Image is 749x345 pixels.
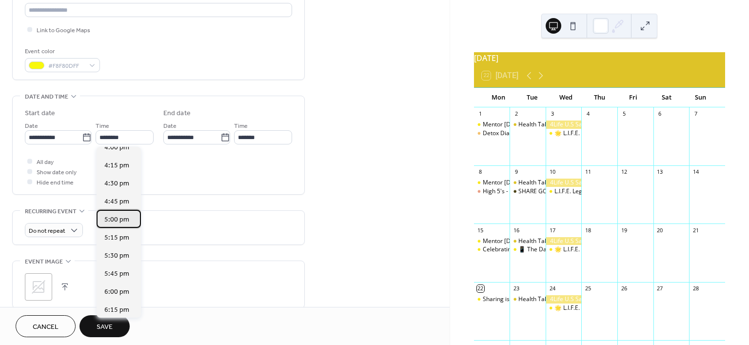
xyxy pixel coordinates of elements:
div: 16 [512,226,520,234]
div: Mentor Monday Global - Zoom and Live on our Private Facebook Group [474,121,510,129]
div: 1 [477,110,484,118]
div: [DATE] [474,52,725,64]
div: 4Life U.S Sales Team Facebook Live [546,179,582,187]
div: 21 [692,226,699,234]
span: Link to Google Maps [37,25,90,36]
div: 27 [656,285,664,292]
span: 6:15 pm [104,304,129,315]
div: 13 [656,168,664,176]
div: High 5's - Weight [474,187,510,196]
div: 14 [692,168,699,176]
span: 5:15 pm [104,232,129,243]
div: Mentor [DATE] Global - Zoom and Live on our Private Facebook Group [483,237,672,245]
div: 3 [549,110,556,118]
div: Sharing is Earning — Maximize Your 4Life Tools [483,295,612,304]
div: Celebrating SEPT DETOX !! [483,245,554,254]
div: Sharing is Earning — Maximize Your 4Life Tools [474,295,510,304]
span: Date [163,121,177,131]
div: 🌟 L.I.F.E. Opportunity Exchange 🌟 ⬆️Learn • Inspire • Focus • Engage [554,129,745,138]
div: High 5's - Weight [483,187,529,196]
button: Save [79,315,130,337]
div: 🌟 L.I.F.E. LEGACY Exchange 🌟 ⬆️Learn • Inspire • Focus • Engage [554,245,735,254]
span: #F8F80DFF [48,61,84,71]
span: 4:45 pm [104,196,129,206]
div: Event color [25,46,98,57]
div: 7 [692,110,699,118]
div: L.I.F.E. Legacy Exchange : Leaders Inspiring Freedom and Excellence [546,187,582,196]
div: Mentor Monday Global - Zoom and Live on our Private Facebook Group [474,237,510,245]
div: 4Life U.S Sales Team Facebook Live [546,237,582,245]
div: 🌟 L.I.F.E. Opportunity Exchange 🌟 ⬆️Learn • Inspire • Focus • Engage [546,129,582,138]
div: Celebrating SEPT DETOX !! [474,245,510,254]
div: 20 [656,226,664,234]
div: SHARE GOOD Health LIVE - Are You Hooked on the Screen? It's Time for a Digital Detox [510,187,546,196]
div: 6 [656,110,664,118]
span: 4:00 pm [104,142,129,152]
div: Thu [583,88,616,107]
span: Date [25,121,38,131]
button: Cancel [16,315,76,337]
div: Fri [616,88,650,107]
div: 17 [549,226,556,234]
div: Mon [482,88,515,107]
div: 24 [549,285,556,292]
div: 🌟 L.I.F.E. LEGACY Exchange 🌟 ⬆️Learn • Inspire • Focus • Engage [546,304,582,312]
div: Health Talk Tuesday with Dr. Ojina [510,121,546,129]
span: 5:45 pm [104,268,129,279]
div: Mentor Monday Global - Zoom and Live on our Private Facebook Group [474,179,510,187]
div: Start date [25,108,55,119]
span: Event image [25,257,63,267]
span: Time [96,121,109,131]
div: Health Talk [DATE] with Dr. Ojina [518,179,608,187]
span: Date and time [25,92,68,102]
div: 11 [584,168,591,176]
div: 2 [512,110,520,118]
div: Detox Diaries With Dr. Roni and Dodie [474,129,510,138]
span: All day [37,157,54,167]
span: 5:30 pm [104,250,129,261]
span: 5:00 pm [104,214,129,224]
div: Health Talk [DATE] with Dr. Ojina [518,237,608,245]
span: 4:30 pm [104,178,129,188]
div: Health Talk Tuesday with Dr. Ojina [510,237,546,245]
div: Detox Diaries With Dr. [PERSON_NAME] and [PERSON_NAME] [483,129,650,138]
div: Health Talk [DATE] with Dr. Ojina [518,121,608,129]
span: 6:00 pm [104,286,129,297]
div: 12 [620,168,628,176]
span: 4:15 pm [104,160,129,170]
div: 18 [584,226,591,234]
div: ; [25,273,52,301]
div: 23 [512,285,520,292]
div: Health Talk Tuesday with Dr. Ojina [510,295,546,304]
div: L.I.F.E. Legacy Exchange : Leaders Inspiring Freedom and Excellence [554,187,738,196]
div: 4Life U.S Sales Team Facebook Live [546,121,582,129]
div: 🌟 L.I.F.E. LEGACY Exchange 🌟 ⬆️Learn • Inspire • Focus • Engage [554,304,735,312]
div: 📱 The Dark Side of Scroll: Understanding Doomscrolling and Its Impact on Youth [518,245,738,254]
span: Do not repeat [29,225,65,237]
div: Wed [549,88,583,107]
div: Health Talk [DATE] with Dr. Ojina [518,295,608,304]
div: End date [163,108,191,119]
span: Show date only [37,167,77,178]
div: Sat [650,88,684,107]
div: 4 [584,110,591,118]
div: 15 [477,226,484,234]
div: Tue [515,88,549,107]
div: 10 [549,168,556,176]
span: Hide end time [37,178,74,188]
div: 28 [692,285,699,292]
div: 19 [620,226,628,234]
span: Time [234,121,248,131]
span: Cancel [33,322,59,332]
div: 22 [477,285,484,292]
div: 9 [512,168,520,176]
div: Health Talk Tuesday with Dr. Ojina [510,179,546,187]
div: Sun [684,88,717,107]
div: Mentor [DATE] Global - Zoom and Live on our Private Facebook Group [483,179,672,187]
div: 4Life U.S Sales Team Facebook Live [546,295,582,304]
div: 25 [584,285,591,292]
span: Save [97,322,113,332]
div: 🌟 L.I.F.E. LEGACY Exchange 🌟 ⬆️Learn • Inspire • Focus • Engage [546,245,582,254]
div: 8 [477,168,484,176]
